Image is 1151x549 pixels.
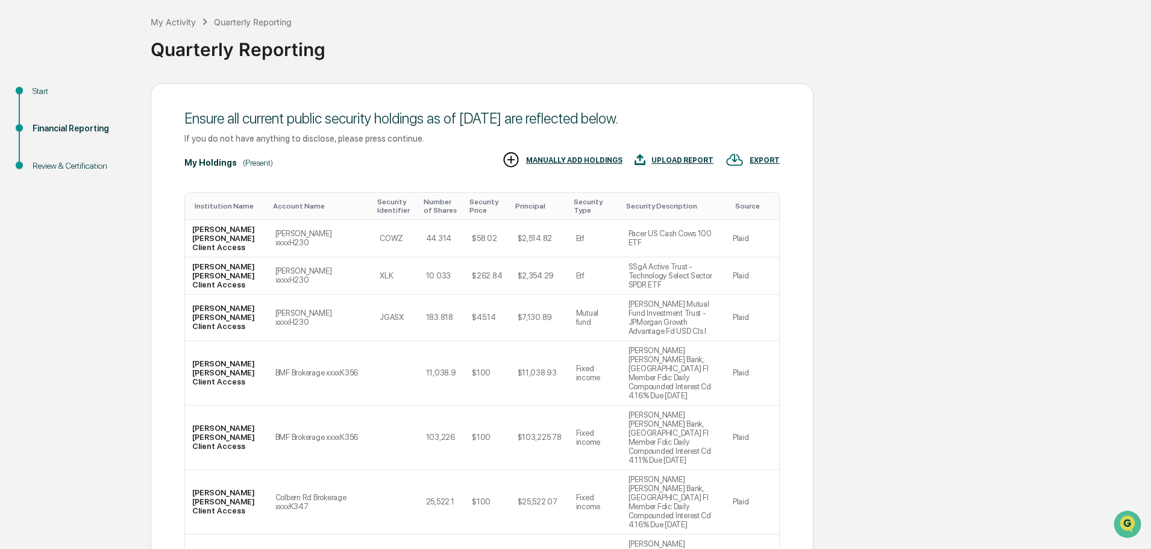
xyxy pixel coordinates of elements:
td: [PERSON_NAME] [PERSON_NAME] Client Access [185,295,268,341]
td: Fixed income [569,341,621,406]
div: UPLOAD REPORT [651,156,713,165]
div: If you do not have anything to disclose, please press continue. [184,133,780,143]
td: $2,354.29 [510,257,569,295]
td: [PERSON_NAME] [PERSON_NAME] Client Access [185,406,268,470]
span: Data Lookup [24,175,76,187]
div: Toggle SortBy [515,202,564,210]
div: Toggle SortBy [424,198,460,215]
div: 🗄️ [87,153,97,163]
td: $100 [465,470,510,535]
td: Etf [569,257,621,295]
td: $7,130.89 [510,295,569,341]
td: Plaid [726,220,779,257]
iframe: Open customer support [1112,509,1145,542]
td: [PERSON_NAME] xxxxH230 [268,295,372,341]
td: Plaid [726,257,779,295]
div: 🖐️ [12,153,22,163]
td: [PERSON_NAME] Mutual Fund Investment Trust - JPMorgan Growth Advantage Fd USD Cls I [621,295,726,341]
div: My Activity [151,17,196,27]
td: BMF Brokerage xxxxK356 [268,406,372,470]
td: XLK [372,257,418,295]
div: Ensure all current public security holdings as of [DATE] are reflected below. [184,110,780,127]
a: 🖐️Preclearance [7,147,83,169]
td: [PERSON_NAME] [PERSON_NAME] Bank, [GEOGRAPHIC_DATA] Fl Member Fdic Daily Compounded Interest Cd 4... [621,406,726,470]
span: Pylon [120,204,146,213]
img: EXPORT [726,151,744,169]
td: $11,038.93 [510,341,569,406]
img: 1746055101610-c473b297-6a78-478c-a979-82029cc54cd1 [12,92,34,114]
button: Start new chat [205,96,219,110]
td: [PERSON_NAME] [PERSON_NAME] Client Access [185,470,268,535]
td: 44.314 [419,220,465,257]
div: Start [33,85,131,98]
span: Attestations [99,152,149,164]
td: $45.14 [465,295,510,341]
div: EXPORT [750,156,780,165]
td: $100 [465,406,510,470]
a: Powered byPylon [85,204,146,213]
td: 11,038.9 [419,341,465,406]
td: $103,225.78 [510,406,569,470]
td: [PERSON_NAME] xxxxH230 [268,257,372,295]
a: 🔎Data Lookup [7,170,81,192]
td: Colbern Rd Brokerage xxxxK347 [268,470,372,535]
div: (Present) [243,158,273,168]
td: [PERSON_NAME] [PERSON_NAME] Client Access [185,341,268,406]
p: How can we help? [12,25,219,45]
div: My Holdings [184,158,237,168]
span: Preclearance [24,152,78,164]
td: [PERSON_NAME] [PERSON_NAME] Bank, [GEOGRAPHIC_DATA] Fl Member Fdic Daily Compounded Interest Cd 4... [621,341,726,406]
td: Fixed income [569,470,621,535]
td: $262.84 [465,257,510,295]
div: Toggle SortBy [273,202,368,210]
td: $100 [465,341,510,406]
div: Toggle SortBy [626,202,721,210]
td: $58.02 [465,220,510,257]
div: Toggle SortBy [195,202,263,210]
div: MANUALLY ADD HOLDINGS [526,156,623,165]
td: Plaid [726,406,779,470]
td: [PERSON_NAME] xxxxH230 [268,220,372,257]
td: [PERSON_NAME] [PERSON_NAME] Client Access [185,257,268,295]
td: Mutual fund [569,295,621,341]
div: Toggle SortBy [377,198,413,215]
a: 🗄️Attestations [83,147,154,169]
td: Plaid [726,341,779,406]
div: Toggle SortBy [735,202,774,210]
td: 10.033 [419,257,465,295]
td: $2,514.82 [510,220,569,257]
td: 183.818 [419,295,465,341]
td: [PERSON_NAME] [PERSON_NAME] Bank, [GEOGRAPHIC_DATA] Fl Member Fdic Daily Compounded Interest Cd 4... [621,470,726,535]
td: Plaid [726,295,779,341]
div: Review & Certification [33,160,131,172]
td: Plaid [726,470,779,535]
div: 🔎 [12,176,22,186]
img: MANUALLY ADD HOLDINGS [502,151,520,169]
div: We're available if you need us! [41,104,152,114]
td: Etf [569,220,621,257]
div: Toggle SortBy [574,198,616,215]
td: 25,522.1 [419,470,465,535]
td: Pacer US Cash Cows 100 ETF [621,220,726,257]
div: Quarterly Reporting [151,29,1145,60]
td: JGASX [372,295,418,341]
td: Fixed income [569,406,621,470]
div: Start new chat [41,92,198,104]
td: [PERSON_NAME] [PERSON_NAME] Client Access [185,220,268,257]
td: SSgA Active Trust - Technology Select Sector SPDR ETF [621,257,726,295]
td: BMF Brokerage xxxxK356 [268,341,372,406]
td: COWZ [372,220,418,257]
td: $25,522.07 [510,470,569,535]
td: 103,226 [419,406,465,470]
img: UPLOAD REPORT [635,151,645,169]
div: Financial Reporting [33,122,131,135]
div: Quarterly Reporting [214,17,292,27]
div: Toggle SortBy [469,198,505,215]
